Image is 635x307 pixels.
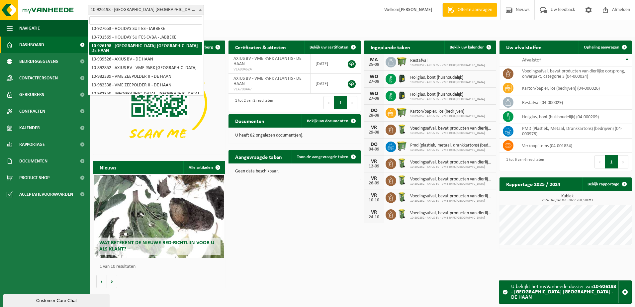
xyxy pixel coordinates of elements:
[511,284,616,300] strong: 10-926198 - [GEOGRAPHIC_DATA] [GEOGRAPHIC_DATA] - DE HAAN
[517,66,632,81] td: voedingsafval, bevat producten van dierlijke oorsprong, onverpakt, categorie 3 (04-000024)
[503,199,632,202] span: 2024: 345,140 m3 - 2025: 260,510 m3
[396,191,408,203] img: WB-0140-HPE-GN-50
[292,150,360,163] a: Toon de aangevraagde taken
[396,124,408,135] img: WB-0140-HPE-GN-50
[311,74,341,94] td: [DATE]
[367,74,381,79] div: WO
[410,131,493,135] span: 10-892852 - AXIUS BV - VME PARK [GEOGRAPHIC_DATA]
[93,161,123,174] h2: Nieuws
[183,161,225,174] a: Alle artikelen
[89,55,202,64] li: 10-939526 - AXIUS BV - DE HAAN
[396,90,408,101] img: CR-HR-1C-1000-PES-01
[89,33,202,42] li: 10-791569 - HOLIDAY SUITES CVBA - JABBEKE
[367,96,381,101] div: 27-08
[347,96,357,109] button: Next
[450,45,484,50] span: Bekijk uw kalender
[410,109,485,114] span: Karton/papier, los (bedrijven)
[96,275,107,288] button: Vorige
[89,42,202,55] li: 10-926198 - [GEOGRAPHIC_DATA] [GEOGRAPHIC_DATA] - DE HAAN
[399,7,432,12] strong: [PERSON_NAME]
[89,25,202,33] li: 10-927653 - HOLIDAY SUITES - JABBEKE
[19,20,40,37] span: Navigatie
[582,177,631,191] a: Bekijk rapportage
[235,133,354,138] p: U heeft 82 ongelezen document(en).
[584,45,619,50] span: Ophaling aanvragen
[228,150,289,163] h2: Aangevraagde taken
[89,90,202,98] li: 10-982350 - [GEOGRAPHIC_DATA] - [GEOGRAPHIC_DATA]
[19,169,49,186] span: Product Shop
[410,92,485,97] span: Hol glas, bont (huishoudelijk)
[410,80,485,84] span: 10-892852 - AXIUS BV - VME PARK [GEOGRAPHIC_DATA]
[228,41,293,53] h2: Certificaten & attesten
[396,141,408,152] img: WB-0770-HPE-GN-50
[499,41,548,53] h2: Uw afvalstoffen
[310,45,348,50] span: Bekijk uw certificaten
[396,107,408,118] img: WB-1100-HPE-GN-50
[410,126,493,131] span: Voedingsafval, bevat producten van dierlijke oorsprong, onverpakt, categorie 3
[499,177,567,190] h2: Rapportage 2025 / 2024
[367,215,381,220] div: 24-10
[19,86,44,103] span: Gebruikers
[228,114,271,127] h2: Documenten
[304,41,360,54] a: Bekijk uw certificaten
[522,57,541,63] span: Afvalstof
[367,176,381,181] div: VR
[364,41,417,53] h2: Ingeplande taken
[232,95,273,110] div: 1 tot 2 van 2 resultaten
[442,3,497,17] a: Offerte aanvragen
[410,58,485,63] span: Restafval
[19,37,44,53] span: Dashboard
[367,91,381,96] div: WO
[579,41,631,54] a: Ophaling aanvragen
[19,186,73,203] span: Acceptatievoorwaarden
[367,57,381,62] div: MA
[367,108,381,113] div: DO
[367,125,381,130] div: VR
[367,113,381,118] div: 28-08
[198,45,213,50] span: Verberg
[233,76,302,86] span: AXIUS BV - VME PARK ATLANTIS - DE HAAN
[19,70,58,86] span: Contactpersonen
[19,120,40,136] span: Kalender
[100,264,222,269] p: 1 van 10 resultaten
[517,139,632,153] td: verkoop items (04-001834)
[19,53,58,70] span: Bedrijfsgegevens
[396,174,408,186] img: WB-0140-HPE-GN-50
[89,81,202,90] li: 10-982338 - VME ZEEPOLDER II - DE HAAN
[396,73,408,84] img: CR-HR-1C-1000-PES-01
[19,153,47,169] span: Documenten
[511,281,618,303] div: U bekijkt het myVanheede dossier van
[302,114,360,128] a: Bekijk uw documenten
[323,96,334,109] button: Previous
[193,41,225,54] button: Verberg
[367,147,381,152] div: 04-09
[410,211,493,216] span: Voedingsafval, bevat producten van dierlijke oorsprong, onverpakt, categorie 3
[410,97,485,101] span: 10-892852 - AXIUS BV - VME PARK [GEOGRAPHIC_DATA]
[89,72,202,81] li: 10-982339 - VME ZEEPOLDER II - DE HAAN
[367,130,381,135] div: 29-08
[367,193,381,198] div: VR
[410,216,493,220] span: 10-892852 - AXIUS BV - VME PARK [GEOGRAPHIC_DATA]
[367,181,381,186] div: 26-09
[334,96,347,109] button: 1
[594,155,605,168] button: Previous
[503,154,544,169] div: 1 tot 6 van 6 resultaten
[517,95,632,110] td: restafval (04-000029)
[517,110,632,124] td: hol glas, bont (huishoudelijk) (04-000209)
[88,5,204,15] span: 10-926198 - VME PARK ATLANTIS - DE HAAN
[410,182,493,186] span: 10-892852 - AXIUS BV - VME PARK [GEOGRAPHIC_DATA]
[367,62,381,67] div: 25-08
[410,75,485,80] span: Hol glas, bont (huishoudelijk)
[297,155,348,159] span: Toon de aangevraagde taken
[367,159,381,164] div: VR
[517,81,632,95] td: karton/papier, los (bedrijven) (04-000026)
[89,64,202,72] li: 10-892852 - AXIUS BV - VME PARK [GEOGRAPHIC_DATA]
[503,194,632,202] h3: Kubiek
[311,54,341,74] td: [DATE]
[410,148,493,152] span: 10-892852 - AXIUS BV - VME PARK [GEOGRAPHIC_DATA]
[367,142,381,147] div: DO
[396,157,408,169] img: WB-0140-HPE-GN-50
[410,143,493,148] span: Pmd (plastiek, metaal, drankkartons) (bedrijven)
